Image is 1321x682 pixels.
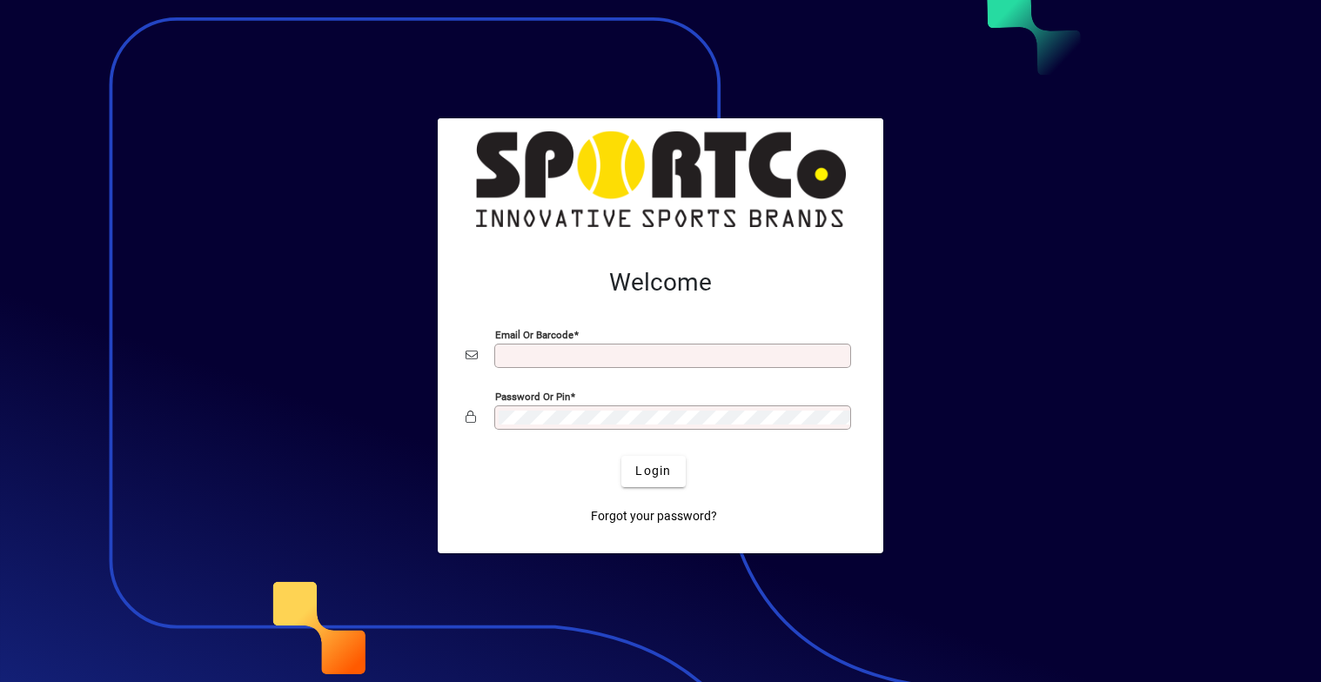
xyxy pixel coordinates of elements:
span: Forgot your password? [591,507,717,525]
button: Login [621,456,685,487]
span: Login [635,462,671,480]
h2: Welcome [466,268,855,298]
a: Forgot your password? [584,501,724,532]
mat-label: Email or Barcode [495,328,573,340]
mat-label: Password or Pin [495,390,570,402]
